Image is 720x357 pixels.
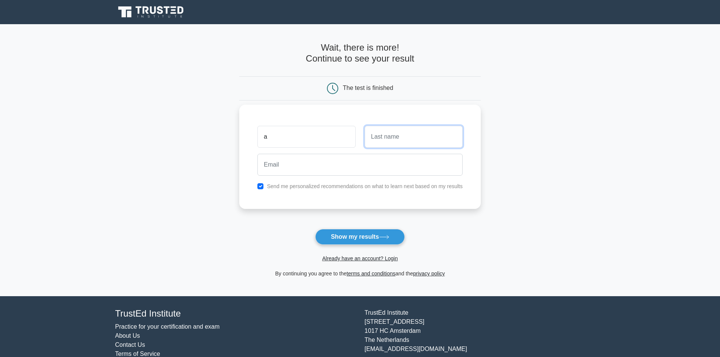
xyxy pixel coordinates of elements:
[343,85,393,91] div: The test is finished
[115,308,356,319] h4: TrustEd Institute
[115,351,160,357] a: Terms of Service
[347,270,395,277] a: terms and conditions
[239,42,481,64] h4: Wait, there is more! Continue to see your result
[257,126,355,148] input: First name
[315,229,404,245] button: Show my results
[115,323,220,330] a: Practice for your certification and exam
[235,269,485,278] div: By continuing you agree to the and the
[267,183,463,189] label: Send me personalized recommendations on what to learn next based on my results
[257,154,463,176] input: Email
[322,255,398,261] a: Already have an account? Login
[115,332,140,339] a: About Us
[365,126,463,148] input: Last name
[413,270,445,277] a: privacy policy
[115,342,145,348] a: Contact Us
